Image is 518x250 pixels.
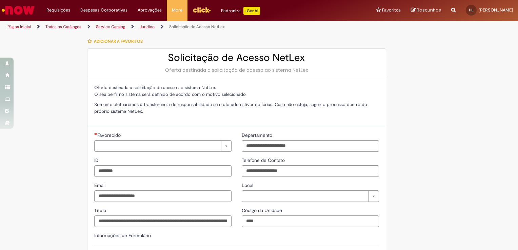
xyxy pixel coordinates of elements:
[382,7,401,14] span: Favoritos
[242,182,255,188] span: Local
[80,7,127,14] span: Despesas Corporativas
[87,34,146,48] button: Adicionar a Favoritos
[94,39,143,44] span: Adicionar a Favoritos
[94,215,232,227] input: Título
[242,165,379,177] input: Telefone de Contato
[172,7,182,14] span: More
[94,207,107,213] span: Título
[242,215,379,227] input: Código da Unidade
[45,24,81,29] a: Todos os Catálogos
[469,8,474,12] span: DL
[140,24,155,29] a: Jurídico
[169,24,225,29] a: Solicitação de Acesso NetLex
[94,157,100,163] span: ID
[94,85,216,90] span: Oferta destinada a solicitação de acesso ao sistema NetLex
[411,7,441,14] a: Rascunhos
[479,7,513,13] span: [PERSON_NAME]
[94,91,246,97] span: O seu perfil no sistema será definido de acordo com o motivo selecionado.
[242,157,286,163] span: Telefone de Contato
[417,7,441,13] span: Rascunhos
[94,67,379,74] div: Oferta destinada a solicitação de acesso ao sistema NetLex
[46,7,70,14] span: Requisições
[94,182,107,188] span: Email
[1,3,36,17] img: ServiceNow
[94,132,97,135] span: Necessários
[94,190,232,202] input: Email
[94,232,151,238] label: Informações de Formulário
[243,7,260,15] p: +GenAi
[94,165,232,177] input: ID
[242,207,283,213] span: Código da Unidade
[94,102,367,114] span: Somente efetuaremos a transferência de responsabilidade se o afetado estiver de férias. Caso não ...
[221,7,260,15] div: Padroniza
[97,132,122,138] span: Necessários - Favorecido
[138,7,162,14] span: Aprovações
[94,52,379,63] h2: Solicitação de Acesso NetLex
[94,140,232,152] a: Limpar campo Favorecido
[242,132,274,138] span: Departamento
[96,24,125,29] a: Service Catalog
[242,190,379,202] a: Limpar campo Local
[5,21,340,33] ul: Trilhas de página
[193,5,211,15] img: click_logo_yellow_360x200.png
[242,140,379,152] input: Departamento
[7,24,31,29] a: Página inicial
